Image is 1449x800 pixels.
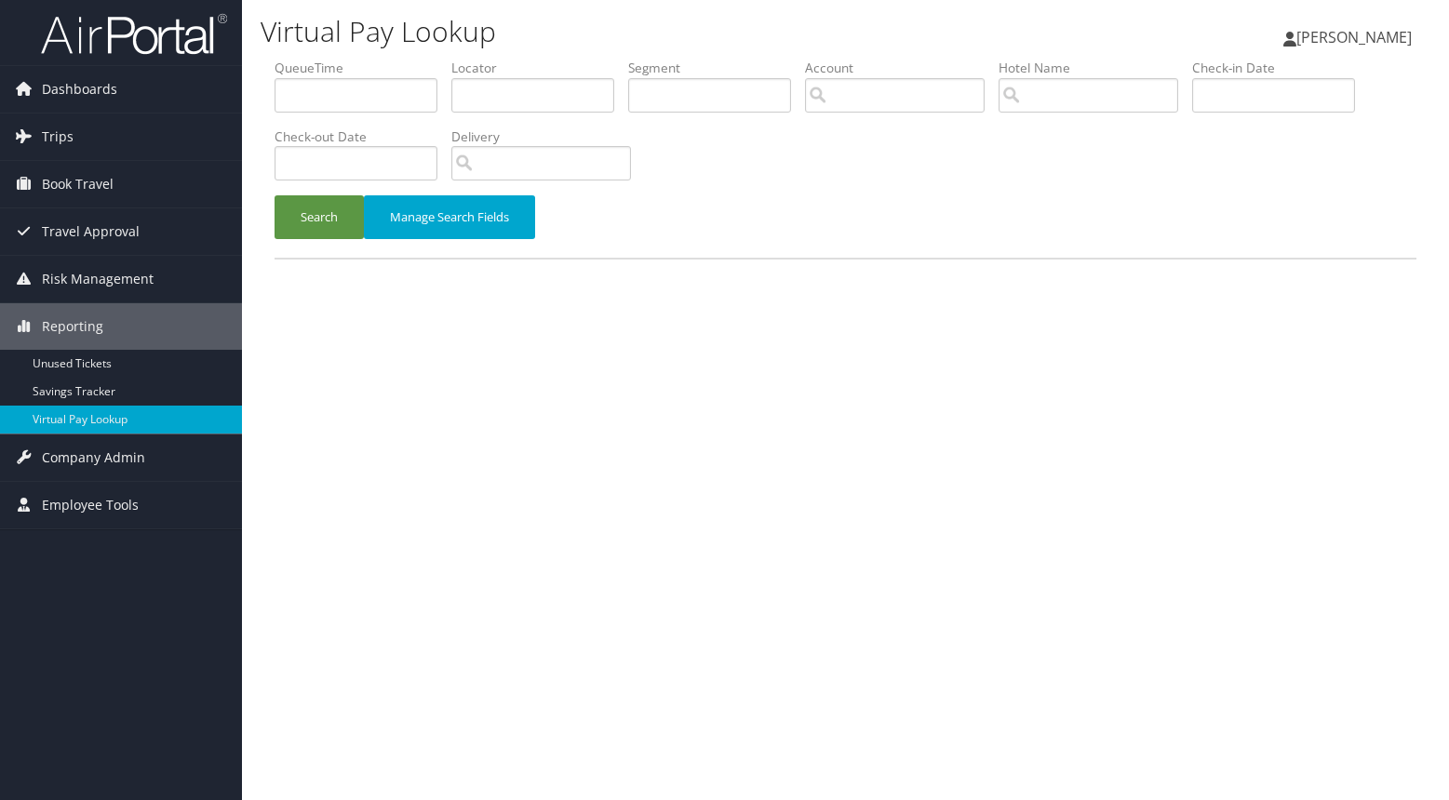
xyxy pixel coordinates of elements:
label: Delivery [451,127,645,146]
h1: Virtual Pay Lookup [261,12,1040,51]
button: Search [275,195,364,239]
label: Hotel Name [999,59,1192,77]
span: Travel Approval [42,208,140,255]
img: airportal-logo.png [41,12,227,56]
label: Segment [628,59,805,77]
label: Locator [451,59,628,77]
label: Check-in Date [1192,59,1369,77]
span: [PERSON_NAME] [1296,27,1412,47]
span: Employee Tools [42,482,139,528]
span: Company Admin [42,434,145,481]
span: Dashboards [42,66,117,113]
span: Book Travel [42,161,114,207]
button: Manage Search Fields [364,195,535,239]
label: Check-out Date [275,127,451,146]
span: Reporting [42,303,103,350]
label: QueueTime [275,59,451,77]
label: Account [805,59,999,77]
span: Risk Management [42,256,154,302]
a: [PERSON_NAME] [1283,9,1430,65]
span: Trips [42,113,74,160]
